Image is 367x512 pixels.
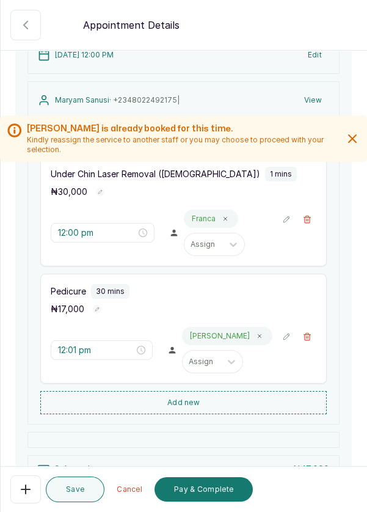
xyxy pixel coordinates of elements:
p: Subtotal [54,463,90,475]
button: View [297,89,329,111]
p: ₦ [51,186,87,198]
p: Appointment Details [83,18,180,32]
span: 17,000 [58,304,84,314]
p: Franca [192,214,216,224]
p: [DATE] 12:00 PM [55,50,114,60]
p: Pedicure [51,285,86,298]
p: Maryam Sanusi · [55,95,180,105]
span: 47,000 [300,464,329,474]
span: +234 8022492175 | [113,95,180,104]
input: Select time [58,343,134,357]
button: Pay & Complete [154,477,253,502]
button: Cancel [109,477,150,502]
button: Save [46,477,104,502]
input: Select time [58,226,136,240]
p: ₦ [51,303,84,315]
button: Edit [300,44,329,66]
p: Kindly reassign the service to another staff or you may choose to proceed with your selection. [27,135,340,155]
h2: [PERSON_NAME] is already booked for this time. [27,123,340,135]
button: Add new [40,391,327,414]
span: 30,000 [58,186,87,197]
p: 30 mins [96,287,125,296]
p: ₦ [293,463,329,475]
p: [PERSON_NAME] [190,331,250,341]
